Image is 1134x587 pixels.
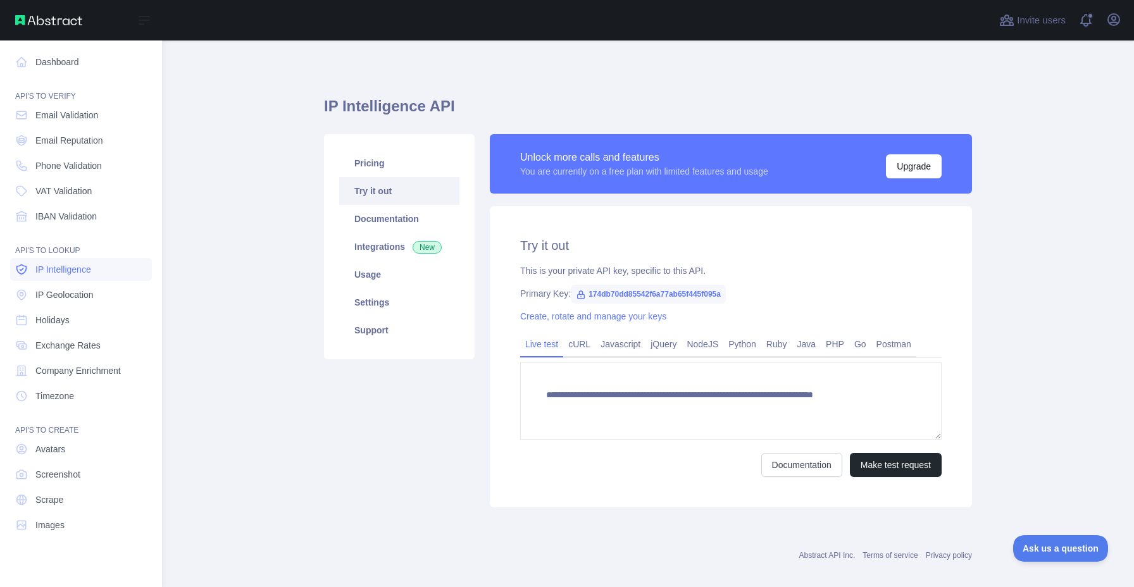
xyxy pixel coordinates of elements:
[1013,535,1109,562] iframe: Toggle Customer Support
[35,339,101,352] span: Exchange Rates
[799,551,856,560] a: Abstract API Inc.
[15,15,82,25] img: Abstract API
[10,334,152,357] a: Exchange Rates
[926,551,972,560] a: Privacy policy
[35,288,94,301] span: IP Geolocation
[520,334,563,354] a: Live test
[339,288,459,316] a: Settings
[35,185,92,197] span: VAT Validation
[10,230,152,256] div: API'S TO LOOKUP
[35,390,74,402] span: Timezone
[997,10,1068,30] button: Invite users
[339,261,459,288] a: Usage
[35,443,65,455] span: Avatars
[339,233,459,261] a: Integrations New
[571,285,726,304] span: 174db70dd85542f6a77ab65f445f095a
[10,410,152,435] div: API'S TO CREATE
[35,263,91,276] span: IP Intelligence
[339,205,459,233] a: Documentation
[10,385,152,407] a: Timezone
[35,134,103,147] span: Email Reputation
[520,165,768,178] div: You are currently on a free plan with limited features and usage
[863,551,918,560] a: Terms of service
[35,468,80,481] span: Screenshot
[35,314,70,326] span: Holidays
[520,264,942,277] div: This is your private API key, specific to this API.
[761,334,792,354] a: Ruby
[10,258,152,281] a: IP Intelligence
[35,109,98,121] span: Email Validation
[10,104,152,127] a: Email Validation
[682,334,723,354] a: NodeJS
[10,180,152,202] a: VAT Validation
[10,51,152,73] a: Dashboard
[723,334,761,354] a: Python
[339,316,459,344] a: Support
[324,96,972,127] h1: IP Intelligence API
[10,359,152,382] a: Company Enrichment
[850,453,942,477] button: Make test request
[520,311,666,321] a: Create, rotate and manage your keys
[10,438,152,460] a: Avatars
[761,453,842,477] a: Documentation
[413,241,442,254] span: New
[520,150,768,165] div: Unlock more calls and features
[35,210,97,223] span: IBAN Validation
[35,159,102,172] span: Phone Validation
[563,334,595,354] a: cURL
[1017,13,1066,28] span: Invite users
[10,514,152,536] a: Images
[339,177,459,205] a: Try it out
[645,334,682,354] a: jQuery
[10,129,152,152] a: Email Reputation
[10,283,152,306] a: IP Geolocation
[871,334,916,354] a: Postman
[10,488,152,511] a: Scrape
[10,463,152,486] a: Screenshot
[792,334,821,354] a: Java
[886,154,942,178] button: Upgrade
[10,309,152,331] a: Holidays
[520,237,942,254] h2: Try it out
[35,364,121,377] span: Company Enrichment
[10,76,152,101] div: API'S TO VERIFY
[849,334,871,354] a: Go
[339,149,459,177] a: Pricing
[35,493,63,506] span: Scrape
[520,287,942,300] div: Primary Key:
[10,205,152,228] a: IBAN Validation
[821,334,849,354] a: PHP
[10,154,152,177] a: Phone Validation
[595,334,645,354] a: Javascript
[35,519,65,531] span: Images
